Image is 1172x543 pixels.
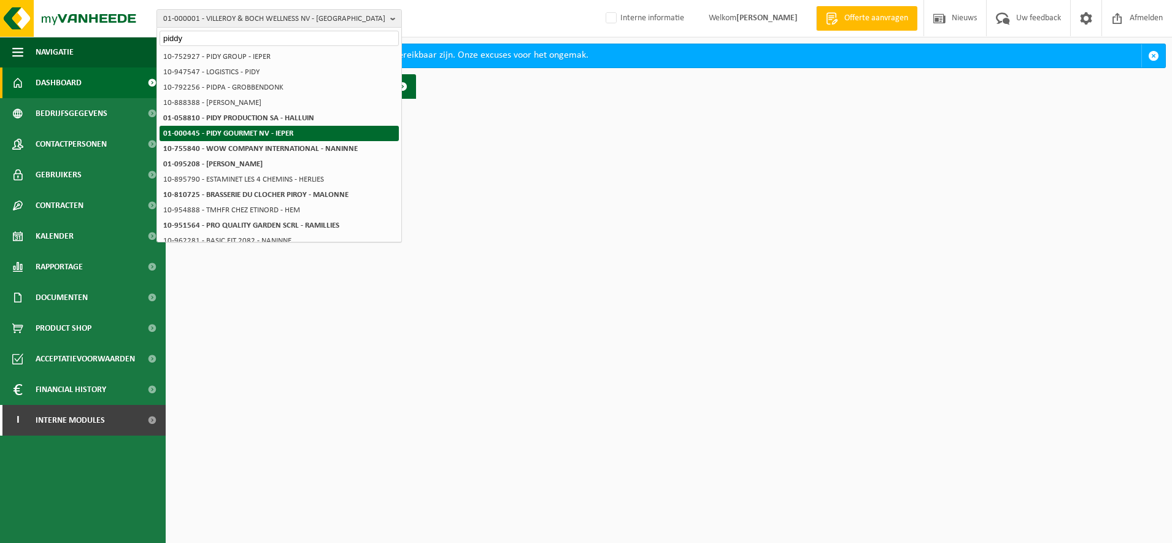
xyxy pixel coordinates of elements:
[36,98,107,129] span: Bedrijfsgegevens
[160,233,399,248] li: 10-962281 - BASIC FIT 2082 - NANINNE
[160,31,399,46] input: Zoeken naar gekoppelde vestigingen
[160,64,399,80] li: 10-947547 - LOGISTICS - PIDY
[160,49,399,64] li: 10-752927 - PIDY GROUP - IEPER
[195,44,1141,67] div: Deze avond zal MyVanheede van 18u tot 21u niet bereikbaar zijn. Onze excuses voor het ongemak.
[736,13,798,23] strong: [PERSON_NAME]
[163,160,263,168] strong: 01-095208 - [PERSON_NAME]
[816,6,917,31] a: Offerte aanvragen
[163,145,358,153] strong: 10-755840 - WOW COMPANY INTERNATIONAL - NANINNE
[163,114,314,122] strong: 01-058810 - PIDY PRODUCTION SA - HALLUIN
[36,160,82,190] span: Gebruikers
[163,10,385,28] span: 01-000001 - VILLEROY & BOCH WELLNESS NV - [GEOGRAPHIC_DATA]
[160,80,399,95] li: 10-792256 - PIDPA - GROBBENDONK
[163,129,293,137] strong: 01-000445 - PIDY GOURMET NV - IEPER
[163,191,349,199] strong: 10-810725 - BRASSERIE DU CLOCHER PIROY - MALONNE
[36,67,82,98] span: Dashboard
[841,12,911,25] span: Offerte aanvragen
[36,37,74,67] span: Navigatie
[160,95,399,110] li: 10-888388 - [PERSON_NAME]
[36,190,83,221] span: Contracten
[160,202,399,218] li: 10-954888 - TMHFR CHEZ ETINORD - HEM
[36,344,135,374] span: Acceptatievoorwaarden
[160,172,399,187] li: 10-895790 - ESTAMINET LES 4 CHEMINS - HERLIES
[12,405,23,436] span: I
[36,221,74,252] span: Kalender
[156,9,402,28] button: 01-000001 - VILLEROY & BOCH WELLNESS NV - [GEOGRAPHIC_DATA]
[36,252,83,282] span: Rapportage
[36,405,105,436] span: Interne modules
[36,313,91,344] span: Product Shop
[603,9,684,28] label: Interne informatie
[163,221,339,229] strong: 10-951564 - PRO QUALITY GARDEN SCRL - RAMILLIES
[36,282,88,313] span: Documenten
[36,374,106,405] span: Financial History
[36,129,107,160] span: Contactpersonen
